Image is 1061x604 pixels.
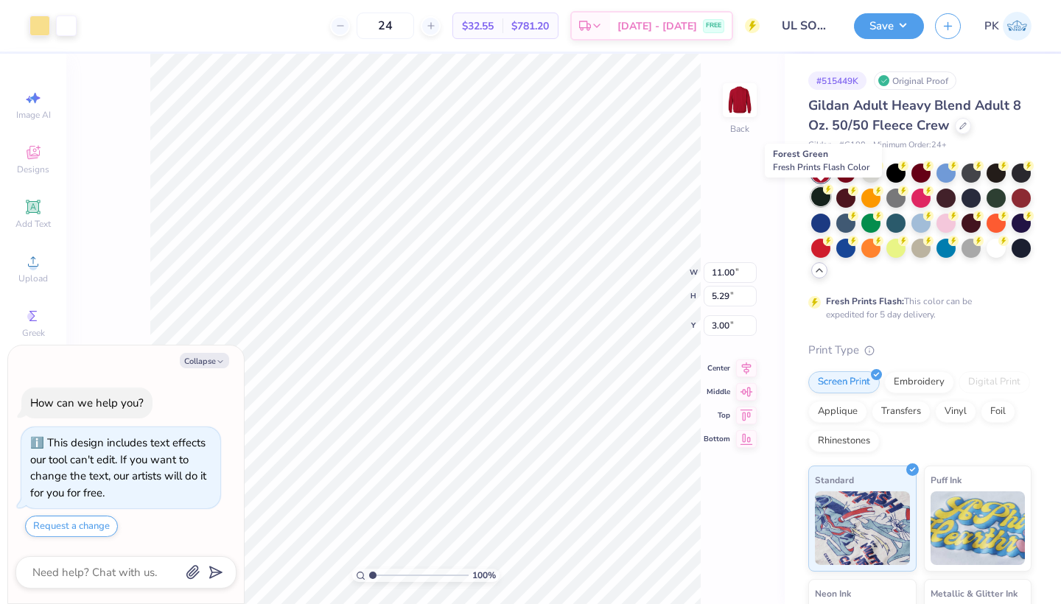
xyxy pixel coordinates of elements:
[17,164,49,175] span: Designs
[357,13,414,39] input: – –
[725,85,754,115] img: Back
[931,472,962,488] span: Puff Ink
[704,363,730,373] span: Center
[706,21,721,31] span: FREE
[931,491,1026,565] img: Puff Ink
[808,96,1021,134] span: Gildan Adult Heavy Blend Adult 8 Oz. 50/50 Fleece Crew
[984,12,1032,41] a: PK
[815,491,910,565] img: Standard
[730,122,749,136] div: Back
[931,586,1018,601] span: Metallic & Glitter Ink
[874,71,956,90] div: Original Proof
[935,401,976,423] div: Vinyl
[617,18,697,34] span: [DATE] - [DATE]
[704,387,730,397] span: Middle
[815,586,851,601] span: Neon Ink
[808,401,867,423] div: Applique
[16,109,51,121] span: Image AI
[884,371,954,393] div: Embroidery
[872,401,931,423] div: Transfers
[808,430,880,452] div: Rhinestones
[704,434,730,444] span: Bottom
[826,295,1007,321] div: This color can be expedited for 5 day delivery.
[511,18,549,34] span: $781.20
[808,71,866,90] div: # 515449K
[854,13,924,39] button: Save
[765,144,882,178] div: Forest Green
[22,327,45,339] span: Greek
[959,371,1030,393] div: Digital Print
[984,18,999,35] span: PK
[704,410,730,421] span: Top
[30,396,144,410] div: How can we help you?
[771,11,843,41] input: Untitled Design
[826,295,904,307] strong: Fresh Prints Flash:
[981,401,1015,423] div: Foil
[462,18,494,34] span: $32.55
[472,569,496,582] span: 100 %
[773,161,869,173] span: Fresh Prints Flash Color
[815,472,854,488] span: Standard
[1003,12,1032,41] img: Paul Kelley
[808,371,880,393] div: Screen Print
[15,218,51,230] span: Add Text
[25,516,118,537] button: Request a change
[808,342,1032,359] div: Print Type
[180,353,229,368] button: Collapse
[18,273,48,284] span: Upload
[873,139,947,152] span: Minimum Order: 24 +
[30,435,206,500] div: This design includes text effects our tool can't edit. If you want to change the text, our artist...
